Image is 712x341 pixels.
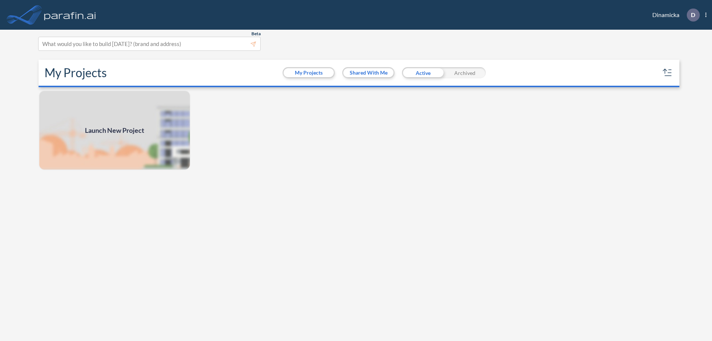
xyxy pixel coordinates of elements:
[43,7,98,22] img: logo
[343,68,393,77] button: Shared With Me
[444,67,486,78] div: Archived
[641,9,706,22] div: Dinamicka
[251,31,261,37] span: Beta
[402,67,444,78] div: Active
[691,12,695,18] p: D
[39,90,191,170] img: add
[39,90,191,170] a: Launch New Project
[662,67,673,79] button: sort
[284,68,334,77] button: My Projects
[44,66,107,80] h2: My Projects
[85,125,144,135] span: Launch New Project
